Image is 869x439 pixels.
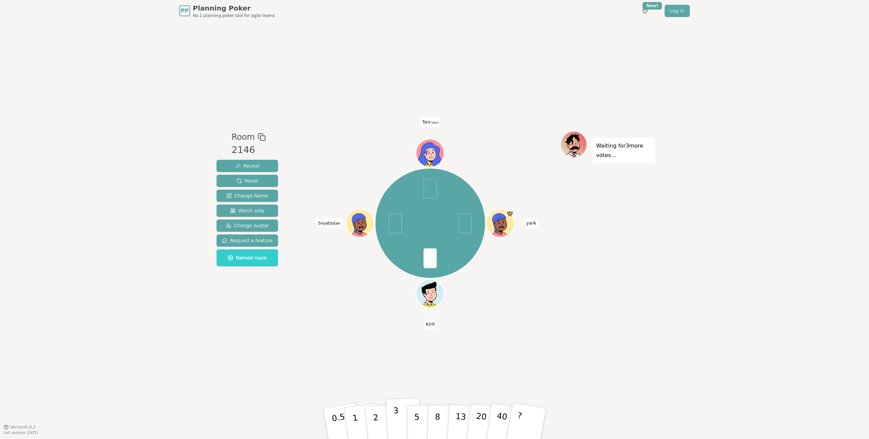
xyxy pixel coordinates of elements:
button: Version0.9.2 [3,424,36,430]
span: PP [181,7,188,15]
span: Watch only [230,207,265,214]
div: New! [643,2,662,9]
span: Room [232,131,255,143]
button: Watch only [217,205,278,217]
span: Change Avatar [226,222,269,229]
button: Click to change your avatar [417,140,443,166]
span: Change Name [226,192,268,199]
button: Change Name [217,190,278,202]
span: Named room [228,254,267,261]
p: Waiting for 3 more votes... [596,141,652,160]
span: Version 0.9.2 [10,424,36,430]
span: Planning Poker [193,3,275,13]
span: Click to change your name [424,320,436,329]
button: New! [639,5,651,17]
span: yarik is the host [506,210,514,217]
span: Click to change your name [421,117,440,127]
span: (you) [430,121,439,124]
div: 2146 [232,143,265,157]
a: Log in [665,5,690,17]
span: Request a feature [222,237,273,244]
button: Named room [217,249,278,266]
span: Click to change your name [316,218,342,228]
button: Change Avatar [217,220,278,232]
button: Reset [217,175,278,187]
span: Last updated: [DATE] [3,431,38,435]
span: Reset [237,177,258,184]
span: Reveal [235,163,259,169]
a: PPPlanning PokerNo.1 planning poker tool for agile teams [179,3,275,18]
button: Request a feature [217,234,278,247]
span: Click to change your name [524,218,538,228]
button: Reveal [217,160,278,172]
span: No.1 planning poker tool for agile teams [193,13,275,18]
